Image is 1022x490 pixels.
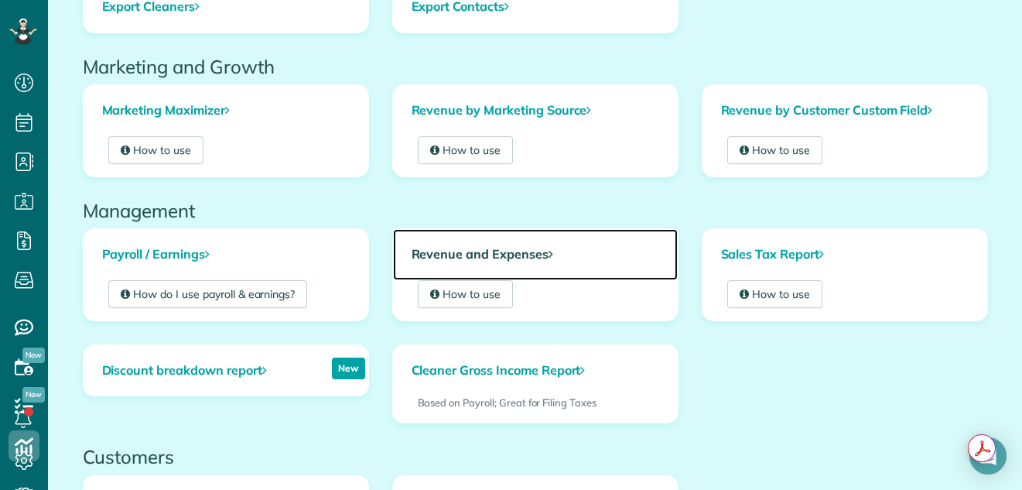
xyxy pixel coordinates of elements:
[84,345,285,396] a: Discount breakdown report
[418,136,514,164] a: How to use
[108,136,204,164] a: How to use
[108,280,308,308] a: How do I use payroll & earnings?
[84,85,368,136] a: Marketing Maximizer
[418,396,653,410] p: Based on Payroll; Great for Filing Taxes
[22,348,45,363] span: New
[418,280,514,308] a: How to use
[22,387,45,403] span: New
[393,345,604,396] a: Cleaner Gross Income Report
[332,358,365,379] p: New
[727,280,823,308] a: How to use
[84,229,368,280] a: Payroll / Earnings
[702,229,987,280] a: Sales Tax Report
[393,229,678,280] a: Revenue and Expenses
[83,57,988,77] h2: Marketing and Growth
[727,136,823,164] a: How to use
[702,85,987,136] a: Revenue by Customer Custom Field
[83,447,988,467] h2: Customers
[83,200,988,221] h2: Management
[393,85,678,136] a: Revenue by Marketing Source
